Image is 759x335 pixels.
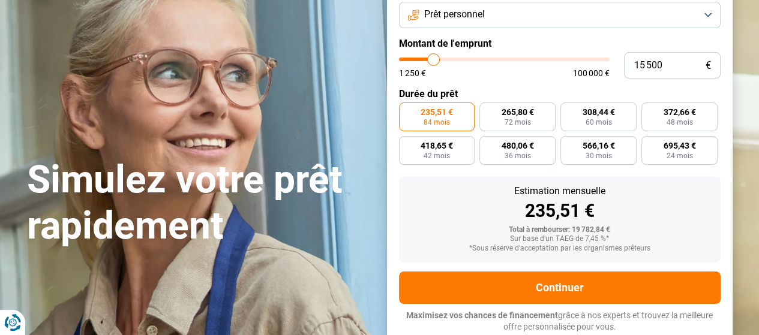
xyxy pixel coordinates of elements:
div: Estimation mensuelle [409,186,711,196]
div: Total à rembourser: 19 782,84 € [409,226,711,234]
span: 265,80 € [502,108,534,116]
span: 308,44 € [583,108,615,116]
span: 418,65 € [421,141,453,150]
button: Continuer [399,271,721,304]
div: *Sous réserve d'acceptation par les organismes prêteurs [409,245,711,253]
span: 372,66 € [664,108,696,116]
span: 84 mois [424,119,450,126]
span: 695,43 € [664,141,696,150]
span: 24 mois [667,152,693,159]
span: € [706,61,711,71]
span: 100 000 € [573,69,610,77]
span: 72 mois [505,119,531,126]
span: 235,51 € [421,108,453,116]
span: 480,06 € [502,141,534,150]
button: Prêt personnel [399,2,721,28]
span: 42 mois [424,152,450,159]
span: 48 mois [667,119,693,126]
p: grâce à nos experts et trouvez la meilleure offre personnalisée pour vous. [399,310,721,333]
div: Sur base d'un TAEG de 7,45 %* [409,235,711,243]
span: 1 250 € [399,69,426,77]
span: 566,16 € [583,141,615,150]
span: 30 mois [586,152,612,159]
span: 60 mois [586,119,612,126]
label: Durée du prêt [399,88,721,99]
label: Montant de l'emprunt [399,38,721,49]
span: Prêt personnel [424,8,485,21]
h1: Simulez votre prêt rapidement [27,157,373,249]
span: 36 mois [505,152,531,159]
div: 235,51 € [409,202,711,220]
span: Maximisez vos chances de financement [406,310,558,320]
